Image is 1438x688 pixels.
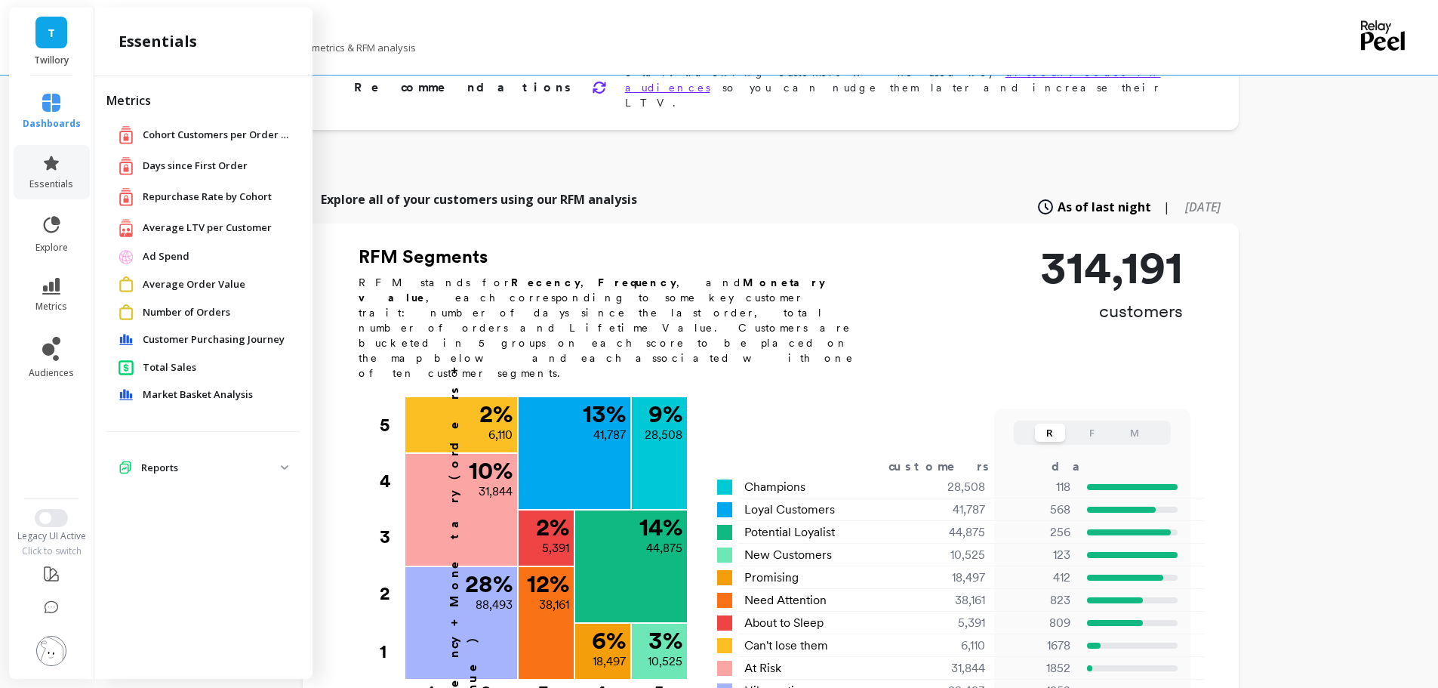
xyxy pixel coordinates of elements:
[648,653,682,671] p: 10,525
[119,187,134,206] img: navigation item icon
[1185,199,1221,215] span: [DATE]
[895,546,1003,564] div: 10,525
[141,461,281,476] p: Reports
[645,426,682,444] p: 28,508
[380,509,404,565] div: 3
[119,125,134,144] img: navigation item icon
[8,545,96,557] div: Click to switch
[542,539,569,557] p: 5,391
[143,332,285,347] span: Customer Purchasing Journey
[143,190,288,205] a: Repurchase Rate by Cohort
[1052,458,1113,476] div: days
[380,623,404,680] div: 1
[143,190,272,205] span: Repurchase Rate by Cohort
[744,614,824,632] span: About to Sleep
[359,275,872,381] p: RFM stands for , , and , each corresponding to some key customer trait: number of days since the ...
[36,636,66,666] img: profile picture
[895,659,1003,677] div: 31,844
[354,79,574,97] p: Recommendations
[143,305,288,320] a: Number of Orders
[359,245,872,269] h2: RFM Segments
[539,596,569,614] p: 38,161
[119,276,134,292] img: navigation item icon
[593,426,626,444] p: 41,787
[119,249,134,264] img: navigation item icon
[895,501,1003,519] div: 41,787
[143,277,245,292] span: Average Order Value
[1004,591,1070,609] p: 823
[143,221,272,236] span: Average LTV per Customer
[895,569,1003,587] div: 18,497
[1004,614,1070,632] p: 809
[744,546,832,564] span: New Customers
[465,572,513,596] p: 28 %
[29,178,73,190] span: essentials
[1040,299,1183,323] p: customers
[380,453,404,509] div: 4
[895,614,1003,632] div: 5,391
[744,591,827,609] span: Need Attention
[106,91,300,110] h2: Metrics
[143,159,288,174] a: Days since First Order
[143,360,196,375] span: Total Sales
[648,628,682,653] p: 3 %
[143,249,288,264] a: Ad Spend
[380,566,404,622] div: 2
[23,118,81,130] span: dashboards
[639,515,682,539] p: 14 %
[24,54,79,66] p: Twillory
[888,458,1011,476] div: customers
[744,478,805,496] span: Champions
[119,334,134,346] img: navigation item icon
[895,591,1003,609] div: 38,161
[1163,198,1170,216] span: |
[1004,659,1070,677] p: 1852
[35,242,68,254] span: explore
[583,402,626,426] p: 13 %
[592,628,626,653] p: 6 %
[119,461,132,474] img: navigation item icon
[648,402,682,426] p: 9 %
[143,387,253,403] span: Market Basket Analysis
[1004,546,1070,564] p: 123
[598,276,676,288] b: Frequency
[143,332,288,347] a: Customer Purchasing Journey
[143,277,288,292] a: Average Order Value
[744,501,835,519] span: Loyal Customers
[35,301,67,313] span: metrics
[1035,424,1065,442] button: R
[744,523,835,541] span: Potential Loyalist
[143,360,288,375] a: Total Sales
[479,402,513,426] p: 2 %
[281,465,288,470] img: down caret icon
[119,304,134,320] img: navigation item icon
[1058,198,1151,216] span: As of last night
[119,389,134,401] img: navigation item icon
[1004,478,1070,496] p: 118
[8,530,96,542] div: Legacy UI Active
[48,24,55,42] span: T
[1077,424,1107,442] button: F
[625,65,1190,110] p: Start tracking customers who used key so you can nudge them later and increase their LTV.
[119,359,134,375] img: navigation item icon
[895,478,1003,496] div: 28,508
[744,569,799,587] span: Promising
[488,426,513,444] p: 6,110
[593,653,626,671] p: 18,497
[744,637,828,655] span: Can't lose them
[119,31,197,52] h2: essentials
[744,659,781,677] span: At Risk
[1119,424,1150,442] button: M
[143,128,294,143] span: Cohort Customers per Order Count
[143,221,288,236] a: Average LTV per Customer
[527,572,569,596] p: 12 %
[1040,245,1183,290] p: 314,191
[119,156,134,175] img: navigation item icon
[646,539,682,557] p: 44,875
[469,458,513,483] p: 10 %
[119,218,134,237] img: navigation item icon
[895,523,1003,541] div: 44,875
[895,637,1003,655] div: 6,110
[511,276,580,288] b: Recency
[380,397,404,453] div: 5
